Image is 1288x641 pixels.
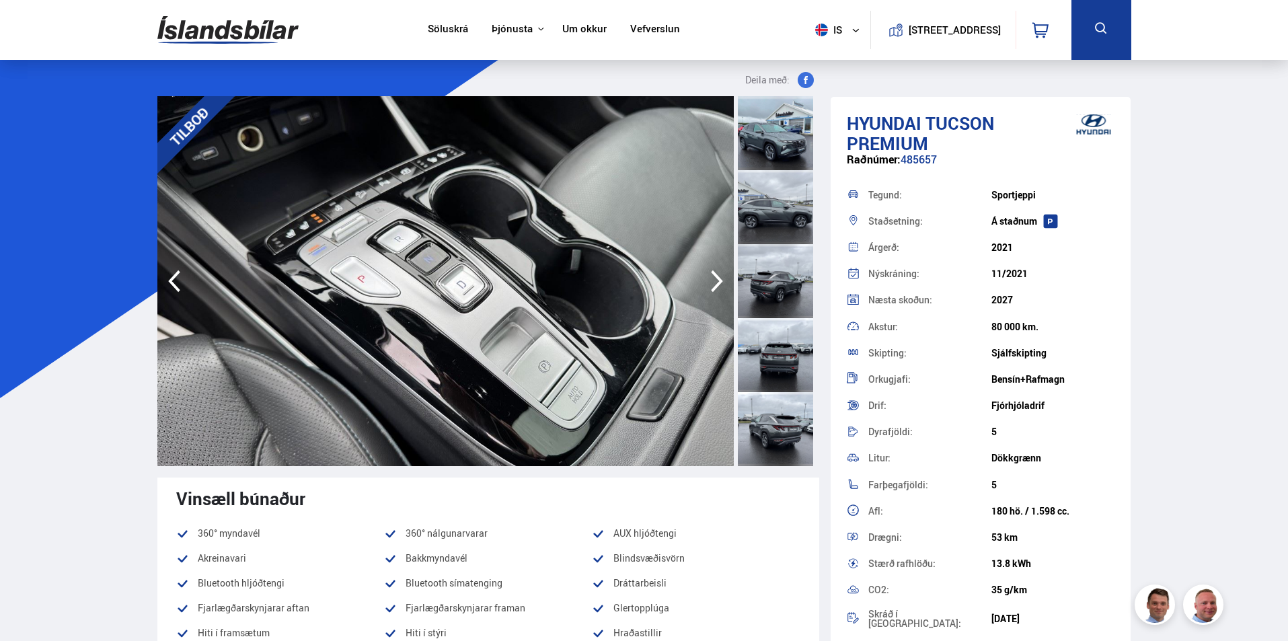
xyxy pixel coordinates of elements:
div: Nýskráning: [868,269,991,278]
li: Dráttarbeisli [592,575,800,591]
li: Fjarlægðarskynjarar aftan [176,600,384,616]
li: Akreinavari [176,550,384,566]
img: brand logo [1067,104,1121,145]
div: Orkugjafi: [868,375,991,384]
div: 35 g/km [991,585,1114,595]
div: Litur: [868,453,991,463]
div: Drif: [868,401,991,410]
button: Þjónusta [492,23,533,36]
img: FbJEzSuNWCJXmdc-.webp [1137,587,1177,627]
div: Dökkgrænn [991,453,1114,463]
button: Open LiveChat chat widget [11,5,51,46]
li: 360° nálgunarvarar [384,525,592,541]
img: G0Ugv5HjCgRt.svg [157,8,299,52]
div: Farþegafjöldi: [868,480,991,490]
div: Drægni: [868,533,991,542]
a: Um okkur [562,23,607,37]
span: is [810,24,843,36]
li: Bluetooth hljóðtengi [176,575,384,591]
button: [STREET_ADDRESS] [914,24,996,36]
div: [DATE] [991,613,1114,624]
div: Skipting: [868,348,991,358]
span: Hyundai [847,111,921,135]
div: Tegund: [868,190,991,200]
div: Vinsæll búnaður [176,488,800,508]
div: Sportjeppi [991,190,1114,200]
div: Árgerð: [868,243,991,252]
li: Bakkmyndavél [384,550,592,566]
div: Næsta skoðun: [868,295,991,305]
li: 360° myndavél [176,525,384,541]
a: Söluskrá [428,23,468,37]
div: 2021 [991,242,1114,253]
div: Skráð í [GEOGRAPHIC_DATA]: [868,609,991,628]
li: Bluetooth símatenging [384,575,592,591]
a: Vefverslun [630,23,680,37]
div: Akstur: [868,322,991,332]
div: Dyrafjöldi: [868,427,991,437]
div: 53 km [991,532,1114,543]
img: svg+xml;base64,PHN2ZyB4bWxucz0iaHR0cDovL3d3dy53My5vcmcvMjAwMC9zdmciIHdpZHRoPSI1MTIiIGhlaWdodD0iNT... [815,24,828,36]
a: [STREET_ADDRESS] [878,11,1008,49]
li: Glertopplúga [592,600,800,616]
li: AUX hljóðtengi [592,525,800,541]
li: Hiti í framsætum [176,625,384,641]
div: 13.8 kWh [991,558,1114,569]
div: Afl: [868,506,991,516]
span: Deila með: [745,72,790,88]
div: Fjórhjóladrif [991,400,1114,411]
img: 3361949.jpeg [157,96,734,466]
span: Tucson PREMIUM [847,111,994,155]
li: Hiti í stýri [384,625,592,641]
div: Staðsetning: [868,217,991,226]
li: Fjarlægðarskynjarar framan [384,600,592,616]
div: 485657 [847,153,1115,180]
button: is [810,10,870,50]
button: Deila með: [740,72,819,88]
span: Raðnúmer: [847,152,901,167]
div: 80 000 km. [991,322,1114,332]
div: 5 [991,426,1114,437]
div: Sjálfskipting [991,348,1114,359]
div: TILBOÐ [139,76,239,177]
li: Hraðastillir [592,625,800,641]
div: Stærð rafhlöðu: [868,559,991,568]
div: 11/2021 [991,268,1114,279]
div: CO2: [868,585,991,595]
div: 5 [991,480,1114,490]
img: siFngHWaQ9KaOqBr.png [1185,587,1225,627]
li: Blindsvæðisvörn [592,550,800,566]
div: 180 hö. / 1.598 cc. [991,506,1114,517]
div: Á staðnum [991,216,1114,227]
div: Bensín+Rafmagn [991,374,1114,385]
div: 2027 [991,295,1114,305]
